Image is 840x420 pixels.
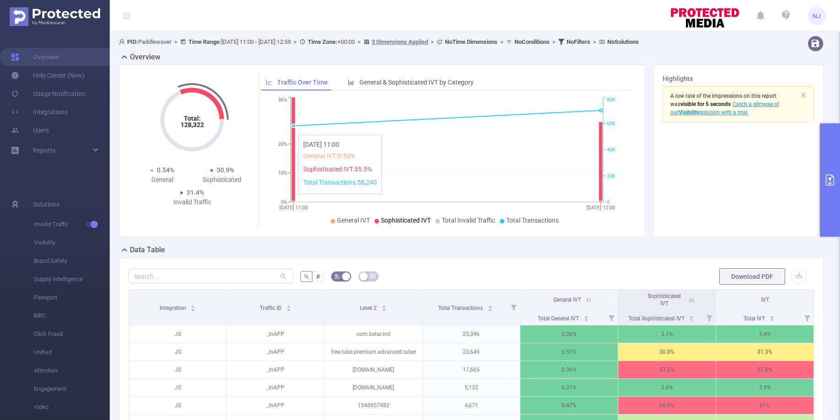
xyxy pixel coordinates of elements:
span: Integration [160,305,187,311]
button: icon: close [801,90,806,100]
span: Supply Intelligence [34,270,110,288]
tspan: 128,322 [181,121,204,128]
i: icon: caret-down [770,318,775,320]
p: 61% [716,397,813,414]
span: Sophisticated IVT [381,217,431,224]
h2: Overview [130,52,161,63]
a: Reports [33,141,55,159]
span: Attention [34,362,110,380]
i: icon: caret-up [191,304,196,307]
p: _InAPP [227,325,324,343]
span: General IVT [337,217,370,224]
b: No Conditions [514,38,550,45]
a: Usage Notification [11,85,86,103]
span: Total Invalid Traffic [442,217,495,224]
i: icon: caret-down [689,318,694,320]
p: JS [129,397,226,414]
i: Filter menu [801,310,813,325]
span: # [316,273,320,280]
p: JS [129,325,226,343]
span: Paddlewaver [DATE] 11:00 - [DATE] 12:59 +00:00 [119,38,639,45]
span: IVT [761,297,769,303]
div: Sophisticated [192,175,252,185]
span: Total IVT [744,315,766,322]
p: 57.5% [618,361,716,378]
p: 5.1% [618,325,716,343]
h2: Data Table [130,245,165,255]
span: Engagement [34,380,110,398]
div: General [132,175,192,185]
span: > [171,38,180,45]
tspan: Total: [184,115,201,122]
tspan: 20% [278,141,287,147]
i: icon: caret-down [487,308,492,310]
i: Filter menu [703,310,716,325]
i: icon: caret-down [286,308,291,310]
h3: Highlights [663,74,814,84]
i: icon: bg-colors [334,273,340,279]
b: visible for 5 seconds [680,101,731,107]
b: Time Range: [188,38,221,45]
span: 31.4% [187,189,204,196]
i: icon: caret-up [770,314,775,317]
span: A low rate of the impressions on this report [670,93,776,99]
span: was [670,101,731,107]
p: _InAPP [227,343,324,361]
input: Search... [128,269,293,283]
tspan: 10% [278,170,287,176]
span: 30.9% [217,166,234,174]
i: icon: caret-up [286,304,291,307]
div: Sort [583,314,589,320]
p: JS [129,361,226,378]
span: General IVT [553,297,581,303]
tspan: 0 [607,199,610,205]
p: 0.31% [520,379,618,396]
span: > [428,38,437,45]
i: Filter menu [507,290,520,325]
span: Sophisticated IVT [647,293,681,307]
tspan: [DATE] 11:00 [279,205,308,211]
i: icon: caret-down [381,308,386,310]
p: JS [129,343,226,361]
p: 57.8% [716,361,813,378]
tspan: 40K [607,147,615,153]
span: % [304,273,309,280]
span: Level 2 [360,305,378,311]
p: 31.3% [716,343,813,361]
span: Total Transactions [438,305,484,311]
b: No Filters [567,38,590,45]
p: 5,132 [423,379,520,396]
div: Sort [381,304,387,309]
p: 25,396 [423,325,520,343]
span: Unified [34,343,110,362]
p: [DOMAIN_NAME] [325,361,422,378]
i: Filter menu [605,310,618,325]
b: No Solutions [607,38,639,45]
span: Click Fraud [34,325,110,343]
p: 4,671 [423,397,520,414]
span: Brand Safety [34,252,110,270]
p: com.bstar.intl [325,325,422,343]
span: Total General IVT [538,315,580,322]
span: 0.54% [157,166,174,174]
i: icon: bar-chart [348,79,354,85]
span: Solutions [33,195,59,213]
p: _InAPP [227,397,324,414]
p: 3.6% [618,379,716,396]
i: icon: table [370,273,375,279]
p: 0.36% [520,361,618,378]
p: 17,665 [423,361,520,378]
a: Overview [11,48,59,66]
i: icon: caret-up [689,314,694,317]
p: JS [129,379,226,396]
span: Reports [33,147,55,154]
tspan: 36% [278,97,287,103]
div: Sort [487,304,493,309]
span: > [291,38,300,45]
div: Sort [769,314,775,320]
span: Visibility [34,234,110,252]
p: 60.6% [618,397,716,414]
u: 3 Dimensions Applied [372,38,428,45]
button: Download PDF [719,268,785,285]
a: Users [11,121,49,139]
